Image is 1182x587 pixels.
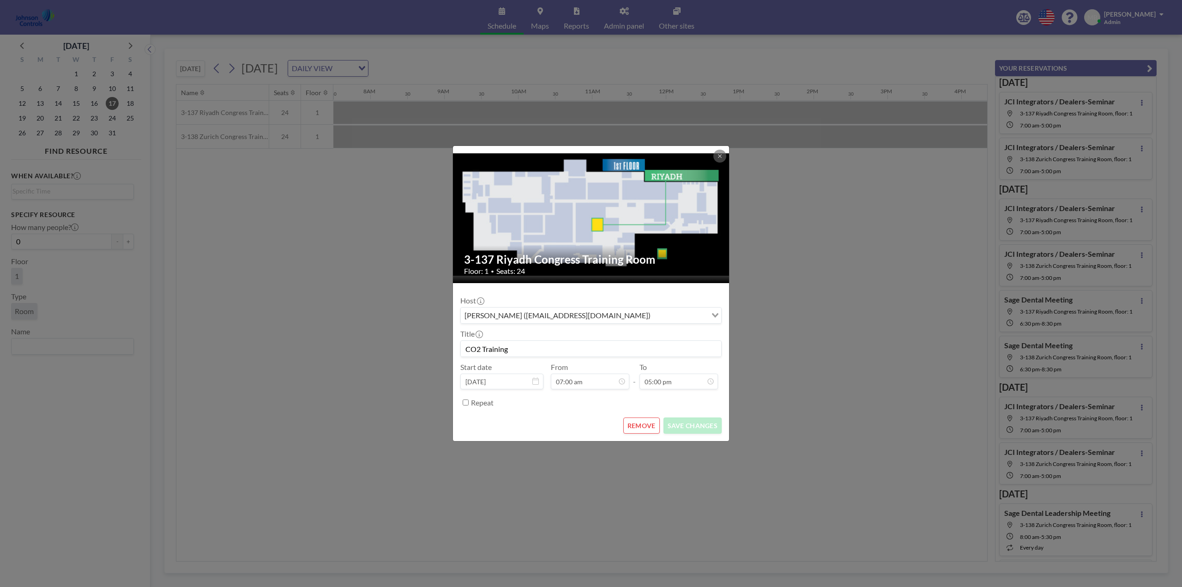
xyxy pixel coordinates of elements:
label: Repeat [471,398,494,407]
button: REMOVE [623,418,660,434]
span: Seats: 24 [496,266,525,276]
span: [PERSON_NAME] ([EMAIL_ADDRESS][DOMAIN_NAME]) [463,309,652,321]
input: (No title) [461,341,721,357]
button: SAVE CHANGES [663,418,722,434]
span: - [633,366,636,386]
label: To [639,363,647,372]
span: • [491,268,494,275]
h2: 3-137 Riyadh Congress Training Room [464,253,719,266]
label: From [551,363,568,372]
span: Floor: 1 [464,266,488,276]
label: Host [460,296,483,305]
div: Search for option [461,308,721,323]
label: Title [460,329,482,339]
input: Search for option [653,309,706,321]
label: Start date [460,363,492,372]
img: 537.jpg [453,153,730,276]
